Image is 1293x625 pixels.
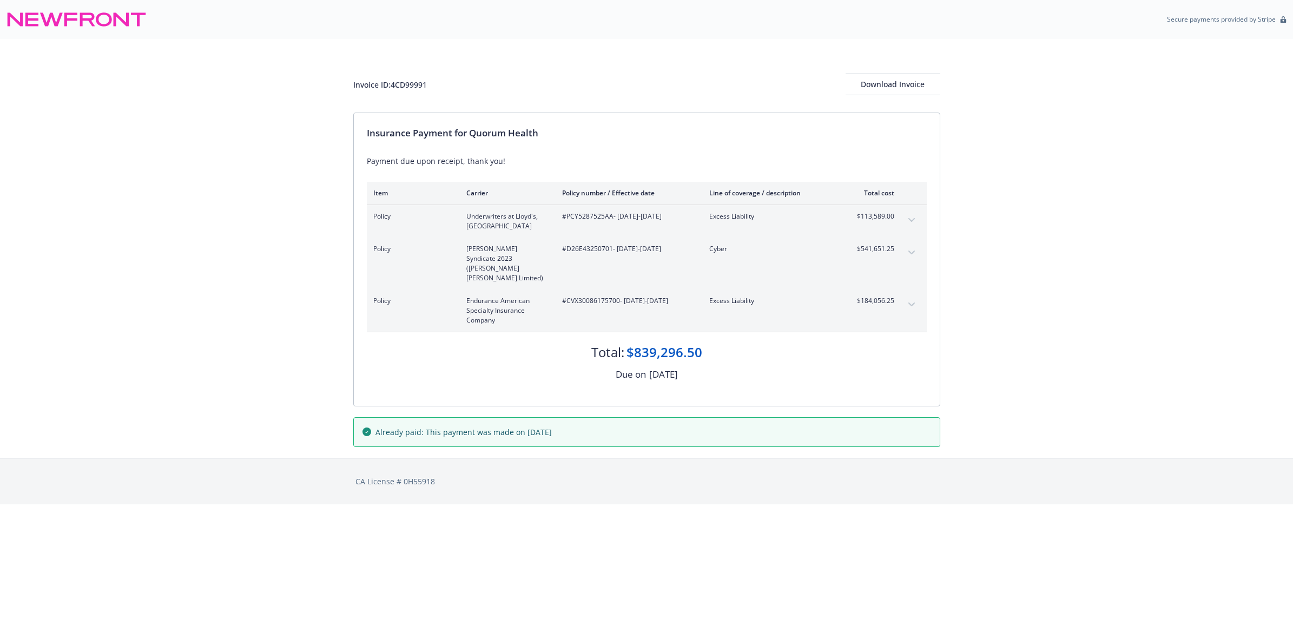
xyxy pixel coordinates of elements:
span: Policy [373,212,449,221]
div: Invoice ID: 4CD99991 [353,79,427,90]
p: Secure payments provided by Stripe [1167,15,1276,24]
span: Policy [373,296,449,306]
span: Excess Liability [709,296,836,306]
div: Total: [591,343,624,361]
span: #CVX30086175700 - [DATE]-[DATE] [562,296,692,306]
button: Download Invoice [846,74,940,95]
div: Item [373,188,449,198]
div: Total cost [854,188,894,198]
span: Underwriters at Lloyd's, [GEOGRAPHIC_DATA] [466,212,545,231]
span: Endurance American Specialty Insurance Company [466,296,545,325]
span: Cyber [709,244,836,254]
div: CA License # 0H55918 [355,476,938,487]
div: PolicyEndurance American Specialty Insurance Company#CVX30086175700- [DATE]-[DATE]Excess Liabilit... [367,290,927,332]
div: [DATE] [649,367,678,381]
button: expand content [903,244,920,261]
span: Policy [373,244,449,254]
span: #D26E43250701 - [DATE]-[DATE] [562,244,692,254]
div: Policy number / Effective date [562,188,692,198]
span: Already paid: This payment was made on [DATE] [375,426,552,438]
span: Excess Liability [709,212,836,221]
div: $839,296.50 [626,343,702,361]
span: [PERSON_NAME] Syndicate 2623 ([PERSON_NAME] [PERSON_NAME] Limited) [466,244,545,283]
div: Insurance Payment for Quorum Health [367,126,927,140]
span: $184,056.25 [854,296,894,306]
span: $541,651.25 [854,244,894,254]
div: Payment due upon receipt, thank you! [367,155,927,167]
div: Carrier [466,188,545,198]
button: expand content [903,212,920,229]
button: expand content [903,296,920,313]
div: Line of coverage / description [709,188,836,198]
span: #PCY5287525AA - [DATE]-[DATE] [562,212,692,221]
span: $113,589.00 [854,212,894,221]
div: Policy[PERSON_NAME] Syndicate 2623 ([PERSON_NAME] [PERSON_NAME] Limited)#D26E43250701- [DATE]-[DA... [367,238,927,290]
div: Due on [616,367,646,381]
div: PolicyUnderwriters at Lloyd's, [GEOGRAPHIC_DATA]#PCY5287525AA- [DATE]-[DATE]Excess Liability$113,... [367,205,927,238]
